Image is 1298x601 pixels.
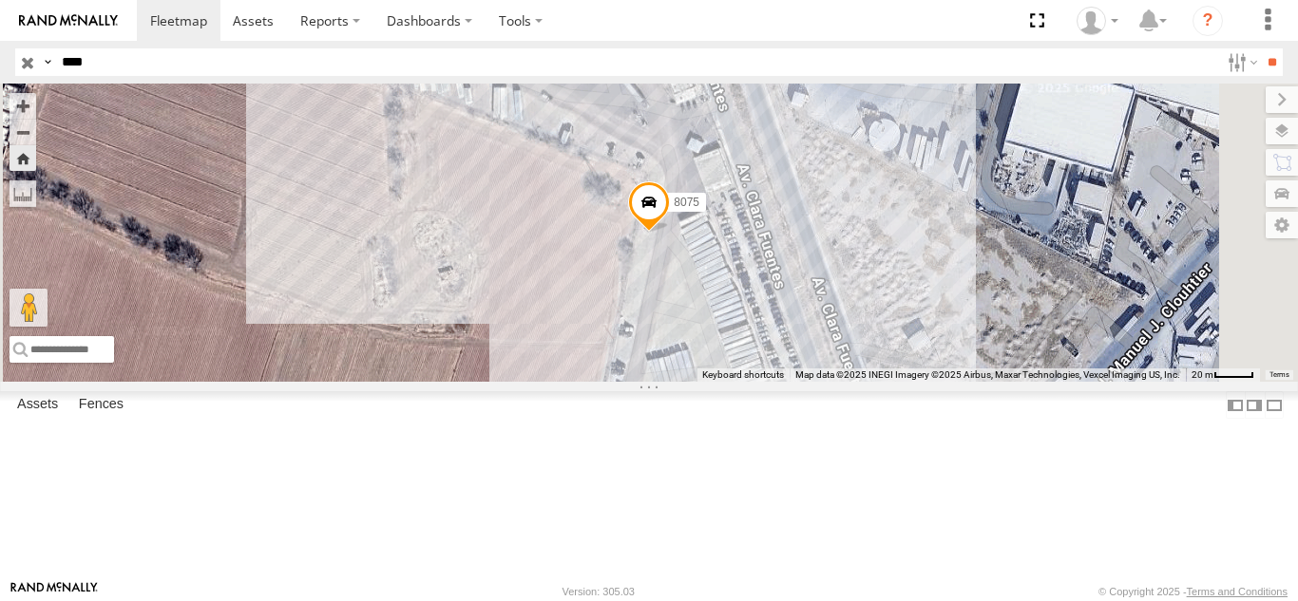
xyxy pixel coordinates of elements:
[795,369,1180,380] span: Map data ©2025 INEGI Imagery ©2025 Airbus, Maxar Technologies, Vexcel Imaging US, Inc.
[1269,370,1289,378] a: Terms
[563,586,635,597] div: Version: 305.03
[10,582,98,601] a: Visit our Website
[10,145,36,171] button: Zoom Home
[1192,369,1213,380] span: 20 m
[10,119,36,145] button: Zoom out
[40,48,55,76] label: Search Query
[1265,391,1284,419] label: Hide Summary Table
[702,368,784,382] button: Keyboard shortcuts
[1266,212,1298,238] label: Map Settings
[1226,391,1245,419] label: Dock Summary Table to the Left
[10,93,36,119] button: Zoom in
[19,14,118,28] img: rand-logo.svg
[1193,6,1223,36] i: ?
[69,392,133,419] label: Fences
[10,289,48,327] button: Drag Pegman onto the map to open Street View
[1220,48,1261,76] label: Search Filter Options
[8,392,67,419] label: Assets
[1187,586,1288,597] a: Terms and Conditions
[10,180,36,207] label: Measure
[1070,7,1125,35] div: Daniel Lupio
[1186,368,1260,382] button: Map Scale: 20 m per 39 pixels
[1245,391,1264,419] label: Dock Summary Table to the Right
[674,196,699,209] span: 8075
[1098,586,1288,597] div: © Copyright 2025 -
